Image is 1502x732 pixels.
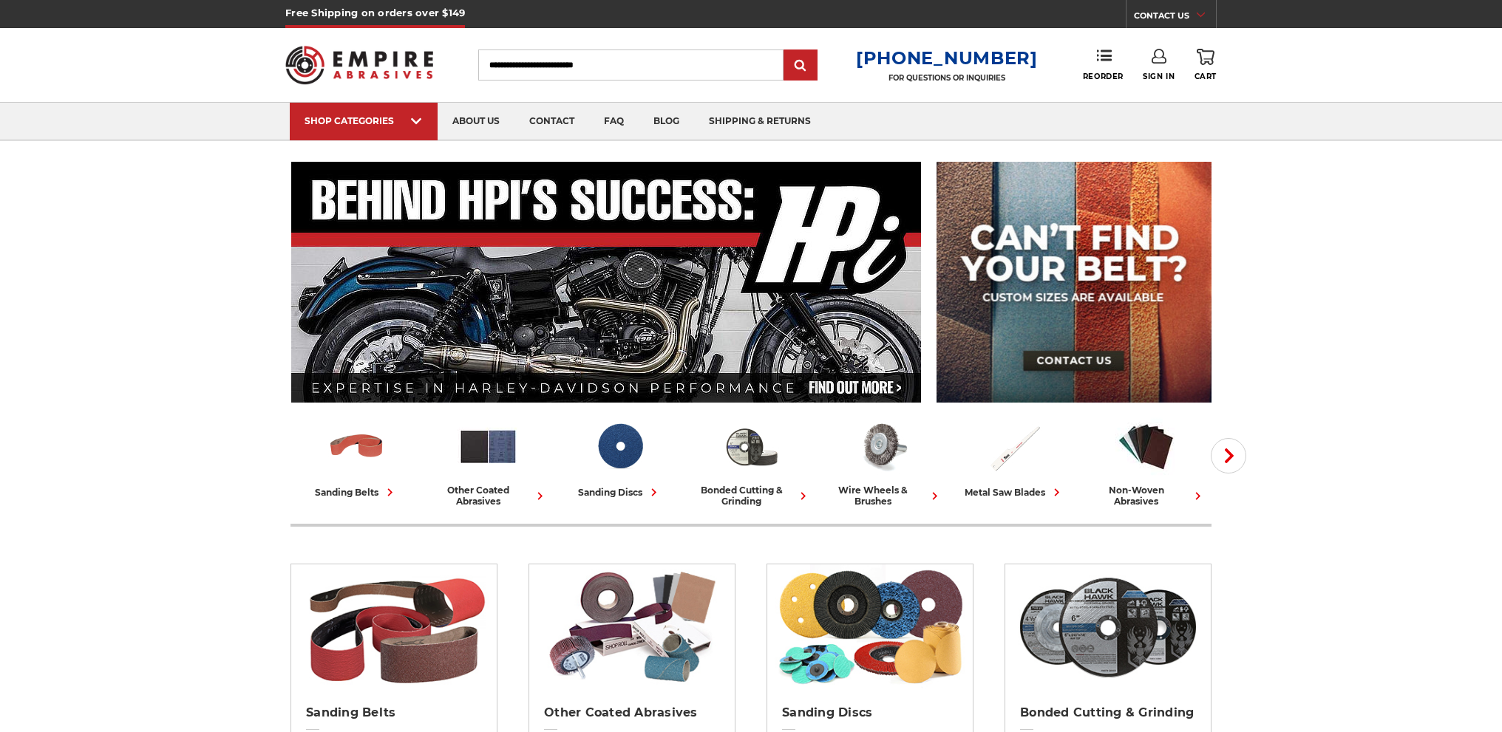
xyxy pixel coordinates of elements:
[1143,72,1175,81] span: Sign In
[1134,7,1216,28] a: CONTACT US
[458,416,519,477] img: Other Coated Abrasives
[537,564,728,690] img: Other Coated Abrasives
[1013,564,1204,690] img: Bonded Cutting & Grinding
[786,51,815,81] input: Submit
[589,103,639,140] a: faq
[296,416,416,500] a: sanding belts
[560,416,679,500] a: sanding discs
[1195,49,1217,81] a: Cart
[326,416,387,477] img: Sanding Belts
[775,564,966,690] img: Sanding Discs
[823,485,942,507] div: wire wheels & brushes
[291,162,922,403] img: Banner for an interview featuring Horsepower Inc who makes Harley performance upgrades featured o...
[694,103,826,140] a: shipping & returns
[984,416,1045,477] img: Metal Saw Blades
[1083,49,1124,81] a: Reorder
[1020,705,1196,720] h2: Bonded Cutting & Grinding
[852,416,914,477] img: Wire Wheels & Brushes
[639,103,694,140] a: blog
[937,162,1212,403] img: promo banner for custom belts.
[782,705,958,720] h2: Sanding Discs
[428,485,548,507] div: other coated abrasives
[438,103,514,140] a: about us
[306,705,482,720] h2: Sanding Belts
[589,416,650,477] img: Sanding Discs
[315,485,398,500] div: sanding belts
[691,416,811,507] a: bonded cutting & grinding
[856,73,1038,83] p: FOR QUESTIONS OR INQUIRIES
[1083,72,1124,81] span: Reorder
[544,705,720,720] h2: Other Coated Abrasives
[1086,416,1206,507] a: non-woven abrasives
[285,36,433,94] img: Empire Abrasives
[721,416,782,477] img: Bonded Cutting & Grinding
[428,416,548,507] a: other coated abrasives
[965,485,1064,500] div: metal saw blades
[514,103,589,140] a: contact
[856,47,1038,69] a: [PHONE_NUMBER]
[305,115,423,126] div: SHOP CATEGORIES
[691,485,811,507] div: bonded cutting & grinding
[823,416,942,507] a: wire wheels & brushes
[299,564,490,690] img: Sanding Belts
[1211,438,1246,473] button: Next
[1086,485,1206,507] div: non-woven abrasives
[578,485,662,500] div: sanding discs
[1195,72,1217,81] span: Cart
[954,416,1074,500] a: metal saw blades
[1115,416,1177,477] img: Non-woven Abrasives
